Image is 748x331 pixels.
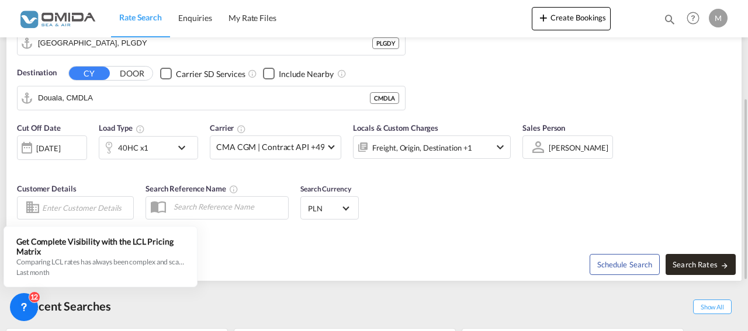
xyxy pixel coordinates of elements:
div: CMDLA [370,92,399,104]
div: Include Nearby [279,68,334,80]
span: Sales Person [522,123,565,133]
md-input-container: Douala, CMDLA [18,86,405,110]
span: Search Rates [673,260,729,269]
div: [DATE] [17,135,87,160]
md-icon: icon-plus 400-fg [536,11,550,25]
md-icon: Your search will be saved by the below given name [229,184,238,194]
div: 40HC x1icon-chevron-down [99,136,198,159]
button: CY [69,67,110,80]
span: Search Reference Name [146,184,238,193]
input: Search by Port [38,89,370,107]
span: Destination [17,67,57,79]
span: Cut Off Date [17,123,61,133]
div: M [709,9,728,27]
span: Help [683,8,703,28]
span: Customer Details [17,184,76,193]
span: Locals & Custom Charges [353,123,438,133]
md-icon: icon-arrow-right [721,262,729,270]
span: Search Currency [300,184,351,193]
div: Freight Origin Destination Factory Stuffingicon-chevron-down [353,135,511,159]
md-icon: icon-chevron-down [175,141,195,155]
md-datepicker: Select [17,159,26,175]
span: CMA CGM | Contract API +49 [216,141,324,153]
md-select: Sales Person: MARCIN STOPA [548,139,610,156]
button: icon-plus 400-fgCreate Bookings [532,7,611,30]
button: Search Ratesicon-arrow-right [666,254,736,275]
md-icon: Unchecked: Search for CY (Container Yard) services for all selected carriers.Checked : Search for... [248,69,257,78]
div: Carrier SD Services [176,68,245,80]
div: [PERSON_NAME] [549,143,608,152]
span: Carrier [210,123,246,133]
md-icon: icon-information-outline [136,124,145,134]
div: Help [683,8,709,29]
span: Rate Search [119,12,162,22]
md-icon: icon-magnify [663,13,676,26]
span: Enquiries [178,13,212,23]
input: Search Reference Name [168,198,288,215]
span: Show All [693,299,732,314]
div: icon-magnify [663,13,676,30]
md-select: Select Currency: zł PLNPoland Zloty [307,200,352,217]
div: Freight Origin Destination Factory Stuffing [372,140,472,156]
span: PLN [308,203,341,214]
md-checkbox: Checkbox No Ink [160,67,245,79]
div: PLGDY [372,37,399,49]
input: Enter Customer Details [42,199,130,217]
button: Note: By default Schedule search will only considerorigin ports, destination ports and cut off da... [590,254,660,275]
button: DOOR [112,67,153,80]
md-icon: The selected Trucker/Carrierwill be displayed in the rate results If the rates are from another f... [237,124,246,134]
span: Load Type [99,123,145,133]
span: My Rate Files [228,13,276,23]
md-checkbox: Checkbox No Ink [263,67,334,79]
md-icon: icon-chevron-down [493,140,507,154]
div: [DATE] [36,143,60,154]
md-icon: icon-backup-restore [11,301,25,315]
md-icon: Unchecked: Ignores neighbouring ports when fetching rates.Checked : Includes neighbouring ports w... [337,69,347,78]
md-input-container: Gdynia, PLGDY [18,32,405,55]
input: Search by Port [38,34,372,52]
img: 459c566038e111ed959c4fc4f0a4b274.png [18,5,96,32]
div: 40HC x1 [118,140,148,156]
div: Recent Searches [6,293,116,319]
